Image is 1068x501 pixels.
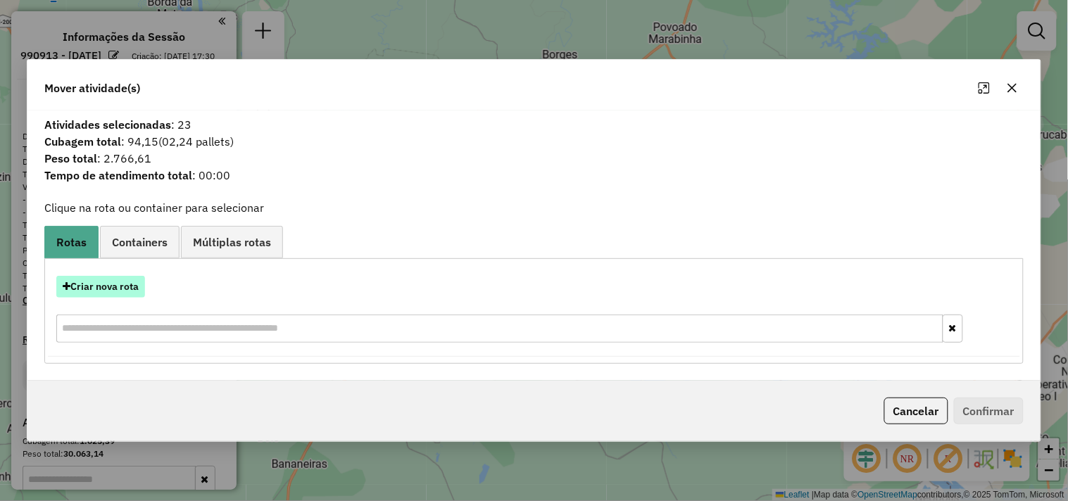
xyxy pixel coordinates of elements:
strong: Cubagem total [44,134,121,148]
span: (02,24 pallets) [158,134,234,148]
span: : 94,15 [36,133,1032,150]
strong: Peso total [44,151,97,165]
strong: Atividades selecionadas [44,118,171,132]
span: : 2.766,61 [36,150,1032,167]
span: Mover atividade(s) [44,80,140,96]
span: : 23 [36,116,1032,133]
strong: Tempo de atendimento total [44,168,192,182]
button: Maximize [973,77,995,99]
span: Rotas [56,236,87,248]
span: : 00:00 [36,167,1032,184]
button: Criar nova rota [56,276,145,298]
label: Clique na rota ou container para selecionar [44,199,264,216]
span: Múltiplas rotas [193,236,271,248]
button: Cancelar [884,398,948,424]
span: Containers [112,236,168,248]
